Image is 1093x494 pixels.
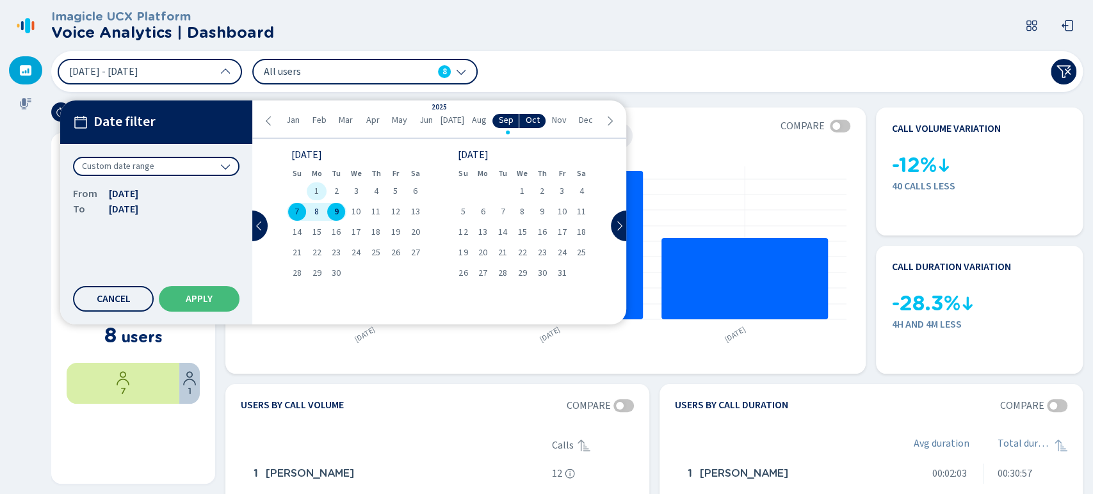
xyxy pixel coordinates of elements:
[552,115,567,125] span: Nov
[352,228,360,237] span: 17
[557,248,566,257] span: 24
[327,182,346,200] div: Tue Sep 02 2025
[552,203,572,221] div: Fri Oct 10 2025
[512,244,532,262] div: Wed Oct 22 2025
[327,203,346,221] div: Tue Sep 09 2025
[82,160,154,173] span: Custom date range
[481,207,485,216] span: 6
[291,150,421,159] div: [DATE]
[371,169,380,178] abbr: Thursday
[572,223,592,241] div: Sat Oct 18 2025
[498,269,507,278] span: 28
[413,187,417,196] span: 6
[287,203,307,221] div: Sun Sep 07 2025
[371,248,380,257] span: 25
[391,228,400,237] span: 19
[453,223,473,241] div: Sun Oct 12 2025
[385,182,405,200] div: Fri Sep 05 2025
[314,207,319,216] span: 8
[293,248,302,257] span: 21
[500,207,505,216] span: 7
[9,56,42,84] div: Dashboard
[472,115,487,125] span: Aug
[456,67,466,77] svg: chevron-down
[604,116,615,126] svg: chevron-right
[307,244,327,262] div: Mon Sep 22 2025
[334,207,339,216] span: 9
[411,207,420,216] span: 13
[69,67,138,77] span: [DATE] - [DATE]
[220,67,231,77] svg: chevron-up
[532,244,552,262] div: Thu Oct 23 2025
[478,269,487,278] span: 27
[293,228,302,237] span: 14
[419,115,433,125] span: Jun
[552,182,572,200] div: Fri Oct 03 2025
[532,223,552,241] div: Thu Oct 16 2025
[538,228,547,237] span: 16
[312,269,321,278] span: 29
[518,248,527,257] span: 22
[405,223,425,241] div: Sat Sep 20 2025
[73,115,88,130] svg: calendar
[473,223,493,241] div: Mon Oct 13 2025
[526,115,540,125] span: Oct
[373,187,378,196] span: 4
[577,228,586,237] span: 18
[579,115,593,125] span: Dec
[512,264,532,282] div: Wed Oct 29 2025
[411,169,420,178] abbr: Saturday
[393,187,398,196] span: 5
[538,248,547,257] span: 23
[352,248,360,257] span: 24
[473,264,493,282] div: Mon Oct 27 2025
[493,264,513,282] div: Tue Oct 28 2025
[572,182,592,200] div: Sat Oct 04 2025
[366,115,379,125] span: Apr
[532,182,552,200] div: Thu Oct 02 2025
[405,182,425,200] div: Sat Sep 06 2025
[346,203,366,221] div: Wed Sep 10 2025
[411,228,420,237] span: 20
[220,161,231,171] svg: chevron-down
[1061,19,1074,32] svg: box-arrow-left
[254,221,264,231] svg: chevron-left
[385,203,405,221] div: Fri Sep 12 2025
[1051,59,1076,84] button: Clear filters
[332,269,341,278] span: 30
[577,207,586,216] span: 11
[339,115,353,125] span: Mar
[385,244,405,262] div: Fri Sep 26 2025
[520,187,524,196] span: 1
[264,65,411,79] span: All users
[312,169,322,178] abbr: Monday
[577,248,586,257] span: 25
[572,203,592,221] div: Sat Oct 11 2025
[312,248,321,257] span: 22
[73,286,154,312] button: Cancel
[19,97,32,110] svg: mic-fill
[109,186,138,202] span: [DATE]
[532,264,552,282] div: Thu Oct 30 2025
[51,24,274,42] h2: Voice Analytics | Dashboard
[405,244,425,262] div: Sat Sep 27 2025
[307,264,327,282] div: Mon Sep 29 2025
[473,244,493,262] div: Mon Oct 20 2025
[366,203,386,221] div: Thu Sep 11 2025
[478,228,487,237] span: 13
[572,244,592,262] div: Sat Oct 25 2025
[366,223,386,241] div: Thu Sep 18 2025
[354,187,359,196] span: 3
[287,223,307,241] div: Sun Sep 14 2025
[518,269,527,278] span: 29
[287,264,307,282] div: Sun Sep 28 2025
[458,169,467,178] abbr: Sunday
[558,169,565,178] abbr: Friday
[366,182,386,200] div: Thu Sep 04 2025
[314,187,319,196] span: 1
[1056,64,1071,79] svg: funnel-disabled
[385,223,405,241] div: Fri Sep 19 2025
[351,169,362,178] abbr: Wednesday
[557,269,566,278] span: 31
[58,59,242,84] button: [DATE] - [DATE]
